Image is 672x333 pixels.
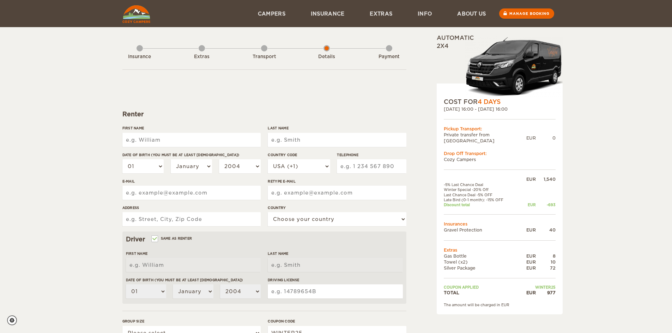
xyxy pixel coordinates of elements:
input: Same as renter [152,237,157,242]
td: WINTER25 [519,285,555,290]
div: Automatic 2x4 [437,34,563,98]
div: 72 [536,265,556,271]
div: 10 [536,259,556,265]
img: Stuttur-m-c-logo-2.png [465,36,563,98]
input: e.g. William [122,133,261,147]
label: Last Name [268,251,402,256]
div: 40 [536,227,556,233]
td: Discount total [444,202,519,207]
div: EUR [519,253,535,259]
label: Country [268,205,406,210]
a: Manage booking [499,8,554,19]
div: Payment [370,54,408,60]
label: Date of birth (You must be at least [DEMOGRAPHIC_DATA]) [126,277,261,283]
div: EUR [519,265,535,271]
td: Gas Bottle [444,253,519,259]
label: E-mail [122,179,261,184]
td: Gravel Protection [444,227,519,233]
div: Pickup Transport: [444,126,556,132]
div: 8 [536,253,556,259]
td: Cozy Campers [444,156,556,162]
div: Extras [182,54,221,60]
input: e.g. Smith [268,133,406,147]
td: Towel (x2) [444,259,519,265]
div: EUR [526,135,536,141]
td: Insurances [444,221,556,227]
input: e.g. 1 234 567 890 [337,159,406,173]
label: Date of birth (You must be at least [DEMOGRAPHIC_DATA]) [122,152,261,158]
div: EUR [519,290,535,296]
input: e.g. William [126,258,261,272]
label: Group size [122,319,261,324]
div: Renter [122,110,406,118]
input: e.g. 14789654B [268,284,402,298]
input: e.g. example@example.com [122,186,261,200]
input: e.g. Smith [268,258,402,272]
td: Late Bird (0-1 month): -15% OFF [444,197,519,202]
div: [DATE] 16:00 - [DATE] 16:00 [444,106,556,112]
div: EUR [519,202,535,207]
div: EUR [519,227,535,233]
span: 4 Days [478,98,501,105]
label: Last Name [268,125,406,131]
a: Cookie settings [7,315,22,325]
div: 0 [536,135,556,141]
div: 1,540 [536,176,556,182]
label: Same as renter [152,235,192,242]
label: Driving License [268,277,402,283]
label: Telephone [337,152,406,158]
label: First Name [122,125,261,131]
label: Retype E-mail [268,179,406,184]
div: Insurance [120,54,159,60]
td: Coupon applied [444,285,519,290]
div: COST FOR [444,98,556,106]
div: Details [307,54,346,60]
div: -693 [536,202,556,207]
div: Drop Off Transport: [444,150,556,156]
div: EUR [519,176,535,182]
td: Winter Special -20% Off [444,187,519,192]
td: Private transfer from [GEOGRAPHIC_DATA] [444,132,526,144]
label: First Name [126,251,261,256]
td: Extras [444,247,556,253]
td: Last Chance Deal -5% OFF [444,192,519,197]
td: -5% Last Chance Deal [444,182,519,187]
img: Cozy Campers [122,5,150,23]
td: Silver Package [444,265,519,271]
div: Driver [126,235,403,243]
input: e.g. example@example.com [268,186,406,200]
div: EUR [519,259,535,265]
label: Coupon code [268,319,406,324]
td: TOTAL [444,290,519,296]
div: Transport [245,54,284,60]
div: 977 [536,290,556,296]
div: The amount will be charged in EUR [444,302,556,307]
input: e.g. Street, City, Zip Code [122,212,261,226]
label: Country Code [268,152,330,158]
label: Address [122,205,261,210]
